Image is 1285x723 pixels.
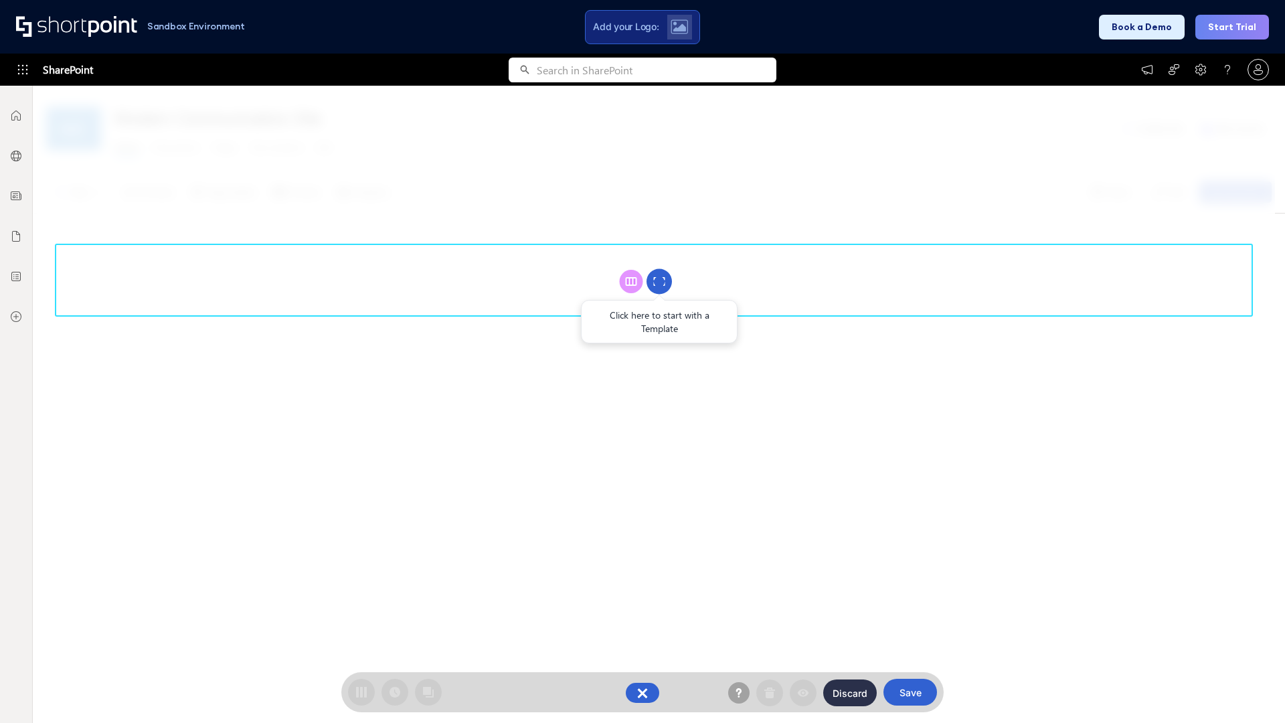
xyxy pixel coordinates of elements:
[537,58,776,82] input: Search in SharePoint
[671,19,688,34] img: Upload logo
[883,679,937,706] button: Save
[1195,15,1269,39] button: Start Trial
[823,679,877,706] button: Discard
[593,21,659,33] span: Add your Logo:
[147,23,245,30] h1: Sandbox Environment
[43,54,93,86] span: SharePoint
[1044,568,1285,723] iframe: Chat Widget
[1099,15,1185,39] button: Book a Demo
